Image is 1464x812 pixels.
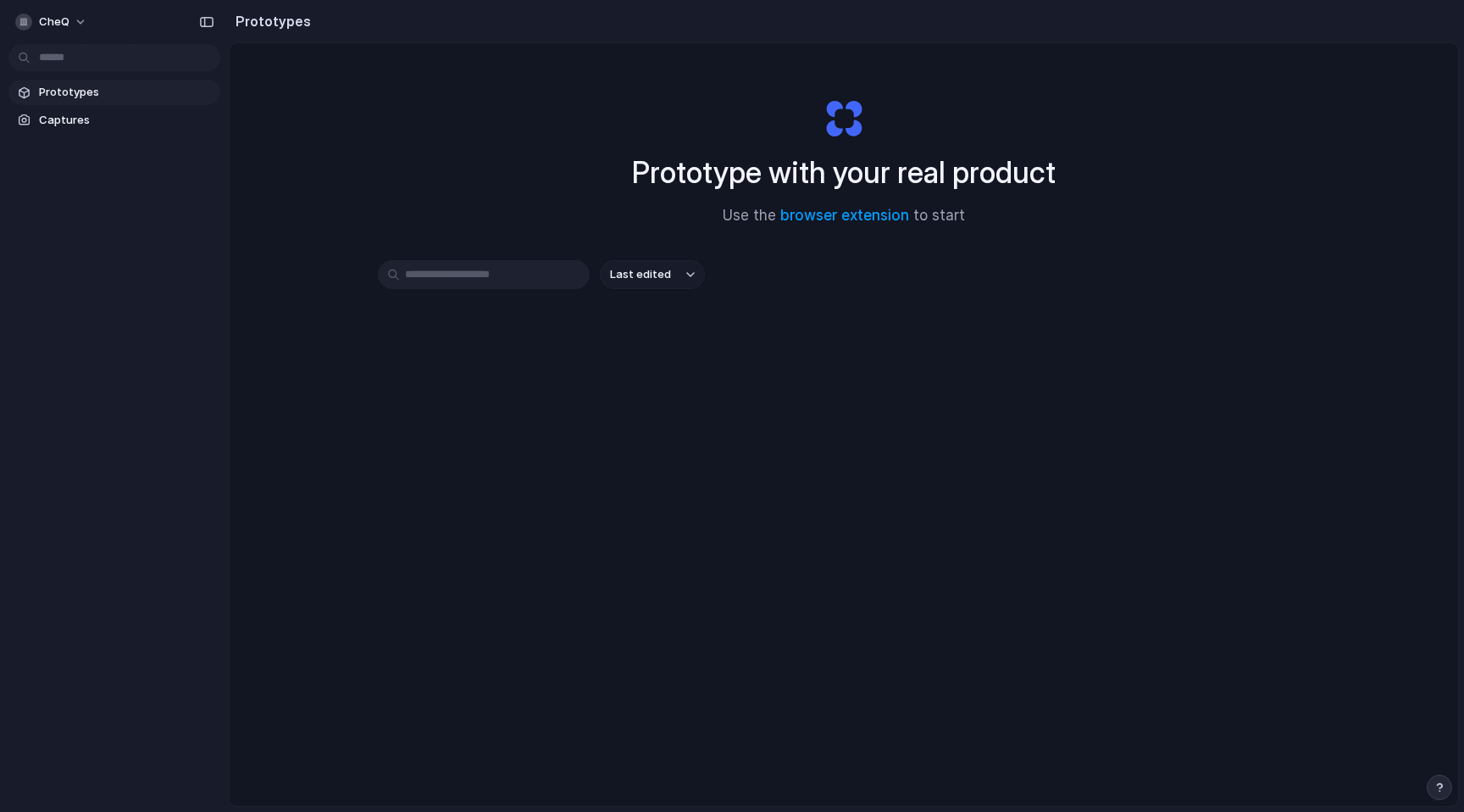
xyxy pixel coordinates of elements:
a: Prototypes [8,80,220,105]
button: Last edited [600,260,705,289]
span: Captures [39,112,213,129]
h2: Prototypes [229,11,311,31]
span: Last edited [610,266,671,283]
a: Captures [8,108,220,133]
a: browser extension [780,207,909,224]
span: CheQ [39,14,69,31]
span: Use the to start [723,205,965,227]
button: CheQ [8,8,96,36]
h1: Prototype with your real product [632,150,1056,195]
span: Prototypes [39,84,213,101]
